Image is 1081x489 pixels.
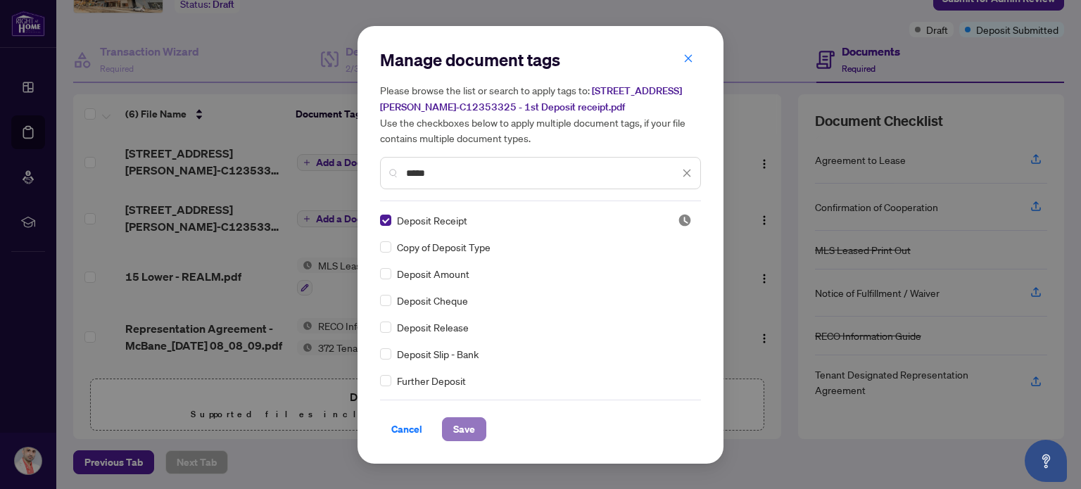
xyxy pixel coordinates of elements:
button: Save [442,417,486,441]
span: Pending Review [678,213,692,227]
span: close [682,168,692,178]
span: Deposit Receipt [397,212,467,228]
span: Deposit Cheque [397,293,468,308]
img: status [678,213,692,227]
h5: Please browse the list or search to apply tags to: Use the checkboxes below to apply multiple doc... [380,82,701,146]
span: Deposit Amount [397,266,469,281]
span: Deposit Release [397,319,469,335]
button: Cancel [380,417,434,441]
button: Open asap [1025,440,1067,482]
span: Save [453,418,475,440]
span: Copy of Deposit Type [397,239,491,255]
span: close [683,53,693,63]
span: Deposit Slip - Bank [397,346,479,362]
span: Further Deposit [397,373,466,388]
span: Cancel [391,418,422,440]
span: [STREET_ADDRESS][PERSON_NAME]-C12353325 - 1st Deposit receipt.pdf [380,84,682,113]
h2: Manage document tags [380,49,701,71]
